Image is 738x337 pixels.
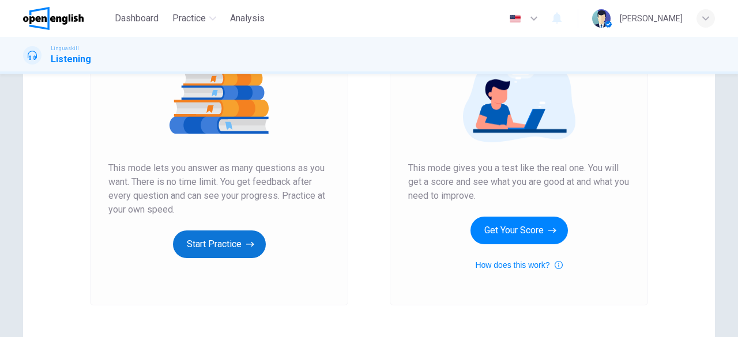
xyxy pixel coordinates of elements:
span: This mode lets you answer as many questions as you want. There is no time limit. You get feedback... [108,161,330,217]
button: Start Practice [173,230,266,258]
button: Get Your Score [470,217,568,244]
button: How does this work? [475,258,562,272]
img: OpenEnglish logo [23,7,84,30]
button: Practice [168,8,221,29]
a: OpenEnglish logo [23,7,110,30]
div: [PERSON_NAME] [620,12,683,25]
span: Analysis [230,12,265,25]
img: en [508,14,522,23]
span: Practice [172,12,206,25]
img: Profile picture [592,9,611,28]
button: Analysis [225,8,269,29]
span: This mode gives you a test like the real one. You will get a score and see what you are good at a... [408,161,630,203]
button: Dashboard [110,8,163,29]
h1: Listening [51,52,91,66]
span: Linguaskill [51,44,79,52]
span: Dashboard [115,12,159,25]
